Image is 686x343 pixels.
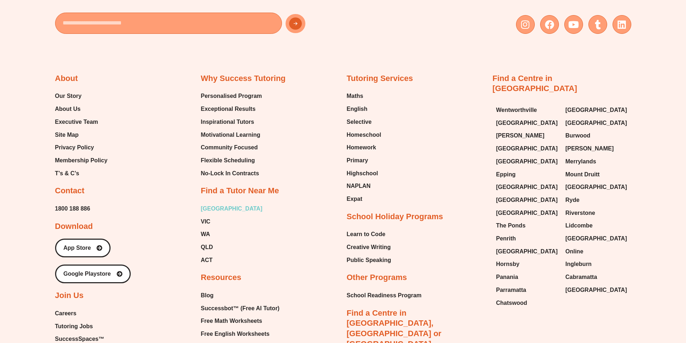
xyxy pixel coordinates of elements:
[347,168,378,179] span: Highschool
[55,221,93,232] h2: Download
[565,208,628,218] a: Riverstone
[496,195,558,206] span: [GEOGRAPHIC_DATA]
[565,272,597,283] span: Cabramatta
[201,73,286,84] h2: Why Success Tutoring
[496,143,558,154] span: [GEOGRAPHIC_DATA]
[55,91,82,101] span: Our Story
[201,104,262,114] a: Exceptional Results
[347,255,391,266] span: Public Speaking
[201,117,262,127] a: Inspirational Tutors
[496,220,526,231] span: The Ponds
[565,246,583,257] span: Online
[565,259,628,270] a: Ingleburn
[496,182,558,193] span: [GEOGRAPHIC_DATA]
[347,181,371,191] span: NAPLAN
[565,143,628,154] a: [PERSON_NAME]
[496,118,558,128] span: [GEOGRAPHIC_DATA]
[63,271,111,277] span: Google Playstore
[496,285,559,295] a: Parramatta
[347,272,407,283] h2: Other Programs
[201,242,213,253] span: QLD
[565,208,595,218] span: Riverstone
[496,105,537,116] span: Wentworthville
[347,73,413,84] h2: Tutoring Services
[565,130,628,141] a: Burwood
[201,130,260,140] span: Motivational Learning
[496,169,516,180] span: Epping
[565,259,592,270] span: Ingleburn
[566,262,686,343] iframe: Chat Widget
[201,290,214,301] span: Blog
[201,255,263,266] a: ACT
[55,265,131,283] a: Google Playstore
[55,104,108,114] a: About Us
[496,182,559,193] a: [GEOGRAPHIC_DATA]
[493,74,577,93] a: Find a Centre in [GEOGRAPHIC_DATA]
[347,91,363,101] span: Maths
[496,246,558,257] span: [GEOGRAPHIC_DATA]
[55,203,90,214] span: 1800 188 886
[496,285,526,295] span: Parramatta
[496,272,518,283] span: Panania
[347,155,381,166] a: Primary
[55,168,108,179] a: T’s & C’s
[565,272,628,283] a: Cabramatta
[347,229,391,240] a: Learn to Code
[347,104,381,114] a: English
[201,168,259,179] span: No-Lock In Contracts
[565,220,628,231] a: Lidcombe
[347,212,443,222] h2: School Holiday Programs
[565,105,628,116] a: [GEOGRAPHIC_DATA]
[347,242,391,253] span: Creative Writing
[565,118,627,128] span: [GEOGRAPHIC_DATA]
[55,168,79,179] span: T’s & C’s
[55,130,79,140] span: Site Map
[201,242,263,253] a: QLD
[201,303,287,314] a: Successbot™ (Free AI Tutor)
[347,181,381,191] a: NAPLAN
[55,104,81,114] span: About Us
[55,239,111,257] a: App Store
[55,117,98,127] span: Executive Team
[201,142,258,153] span: Community Focused
[201,142,262,153] a: Community Focused
[347,117,372,127] span: Selective
[55,155,108,166] a: Membership Policy
[565,156,628,167] a: Merrylands
[55,73,78,84] h2: About
[565,130,590,141] span: Burwood
[201,229,210,240] span: WA
[496,208,558,218] span: [GEOGRAPHIC_DATA]
[201,229,263,240] a: WA
[565,182,628,193] a: [GEOGRAPHIC_DATA]
[565,233,628,244] a: [GEOGRAPHIC_DATA]
[201,303,280,314] span: Successbot™ (Free AI Tutor)
[496,143,559,154] a: [GEOGRAPHIC_DATA]
[347,168,381,179] a: Highschool
[347,104,368,114] span: English
[496,156,558,167] span: [GEOGRAPHIC_DATA]
[496,105,559,116] a: Wentworthville
[347,142,381,153] a: Homework
[347,91,381,101] a: Maths
[496,220,559,231] a: The Ponds
[55,321,93,332] span: Tutoring Jobs
[565,285,628,295] a: [GEOGRAPHIC_DATA]
[201,130,262,140] a: Motivational Learning
[496,130,559,141] a: [PERSON_NAME]
[63,245,91,251] span: App Store
[55,321,117,332] a: Tutoring Jobs
[201,255,213,266] span: ACT
[347,290,422,301] span: School Readiness Program
[496,156,559,167] a: [GEOGRAPHIC_DATA]
[201,91,262,101] a: Personalised Program
[347,130,381,140] a: Homeschool
[496,118,559,128] a: [GEOGRAPHIC_DATA]
[496,233,559,244] a: Penrith
[565,143,614,154] span: [PERSON_NAME]
[201,290,287,301] a: Blog
[201,316,287,326] a: Free Math Worksheets
[201,155,255,166] span: Flexible Scheduling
